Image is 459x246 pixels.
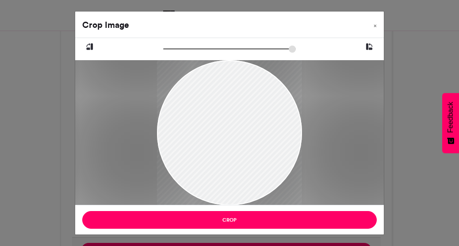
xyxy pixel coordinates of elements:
[367,12,384,36] button: Close
[374,23,377,28] span: ×
[82,211,377,229] button: Crop
[447,102,455,133] span: Feedback
[442,93,459,153] button: Feedback - Show survey
[82,19,129,31] h4: Crop Image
